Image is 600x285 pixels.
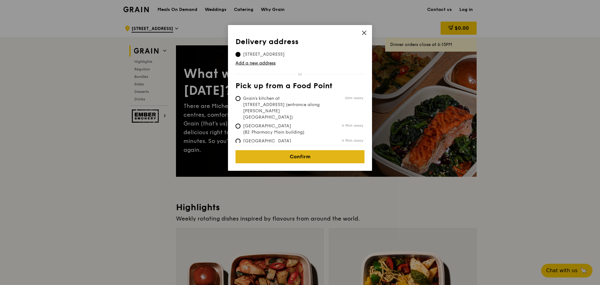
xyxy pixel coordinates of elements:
[235,60,365,66] a: Add a new address
[235,38,365,49] th: Delivery address
[235,150,365,163] a: Confirm
[235,124,241,129] input: [GEOGRAPHIC_DATA] (B2 Pharmacy Main building)4.9km away
[342,138,363,143] span: 4.9km away
[235,139,241,144] input: [GEOGRAPHIC_DATA] (Level 1 [PERSON_NAME] block drop-off point)4.9km away
[235,96,241,101] input: Grain's kitchen at [STREET_ADDRESS] (entrance along [PERSON_NAME][GEOGRAPHIC_DATA])4km away
[345,95,363,100] span: 4km away
[235,138,329,157] span: [GEOGRAPHIC_DATA] (Level 1 [PERSON_NAME] block drop-off point)
[342,123,363,128] span: 4.9km away
[235,123,329,135] span: [GEOGRAPHIC_DATA] (B2 Pharmacy Main building)
[235,82,365,93] th: Pick up from a Food Point
[235,95,329,120] span: Grain's kitchen at [STREET_ADDRESS] (entrance along [PERSON_NAME][GEOGRAPHIC_DATA])
[235,52,241,57] input: [STREET_ADDRESS]
[235,51,292,58] span: [STREET_ADDRESS]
